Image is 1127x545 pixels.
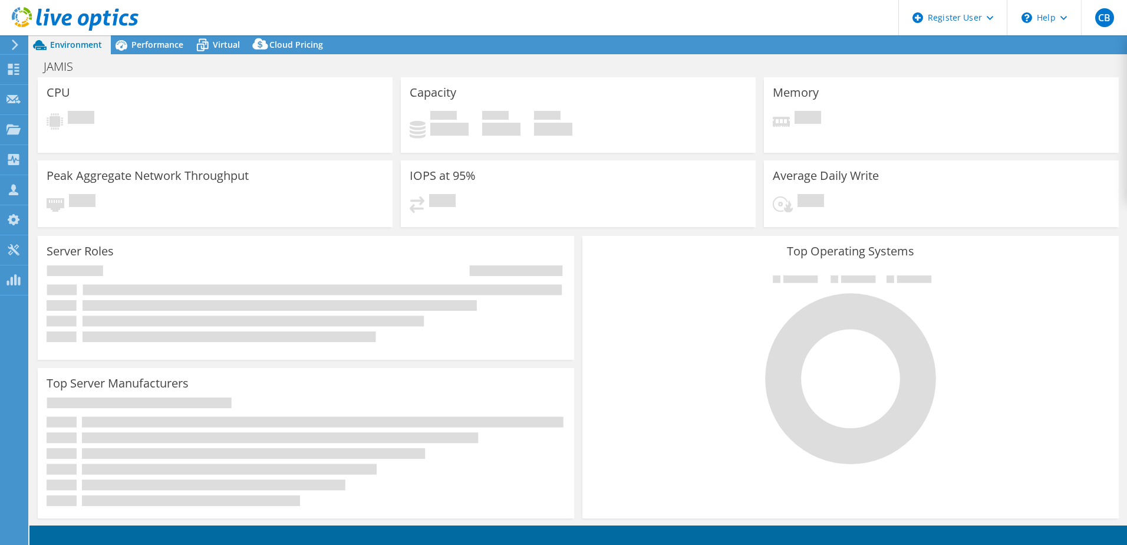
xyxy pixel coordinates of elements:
[410,169,476,182] h3: IOPS at 95%
[269,39,323,50] span: Cloud Pricing
[213,39,240,50] span: Virtual
[38,60,91,73] h1: JAMIS
[47,377,189,390] h3: Top Server Manufacturers
[429,194,456,210] span: Pending
[430,111,457,123] span: Used
[591,245,1110,258] h3: Top Operating Systems
[534,111,561,123] span: Total
[47,86,70,99] h3: CPU
[430,123,469,136] h4: 0 GiB
[482,111,509,123] span: Free
[1095,8,1114,27] span: CB
[798,194,824,210] span: Pending
[773,169,879,182] h3: Average Daily Write
[410,86,456,99] h3: Capacity
[1021,12,1032,23] svg: \n
[795,111,821,127] span: Pending
[131,39,183,50] span: Performance
[50,39,102,50] span: Environment
[47,245,114,258] h3: Server Roles
[482,123,520,136] h4: 0 GiB
[68,111,94,127] span: Pending
[773,86,819,99] h3: Memory
[69,194,95,210] span: Pending
[47,169,249,182] h3: Peak Aggregate Network Throughput
[534,123,572,136] h4: 0 GiB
